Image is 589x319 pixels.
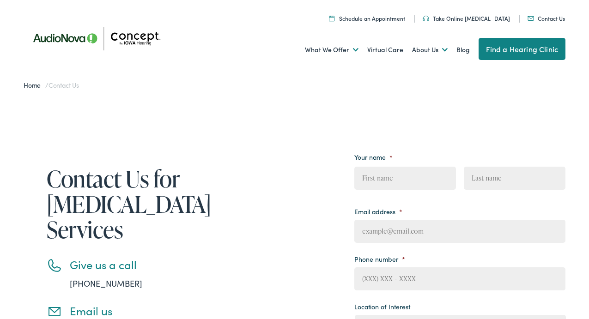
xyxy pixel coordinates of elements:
input: Last name [464,167,565,190]
input: (XXX) XXX - XXXX [354,267,565,290]
a: Home [24,80,45,90]
label: Your name [354,153,393,161]
a: Take Online [MEDICAL_DATA] [423,14,510,22]
a: Blog [456,33,470,67]
label: Phone number [354,255,405,263]
img: utility icon [528,16,534,21]
span: / [24,80,79,90]
label: Email address [354,207,402,216]
span: Contact Us [49,80,79,90]
a: Virtual Care [367,33,403,67]
img: utility icon [423,16,429,21]
h1: Contact Us for [MEDICAL_DATA] Services [47,166,236,242]
img: A calendar icon to schedule an appointment at Concept by Iowa Hearing. [329,15,334,21]
a: About Us [412,33,448,67]
a: [PHONE_NUMBER] [70,277,142,289]
a: What We Offer [305,33,358,67]
a: Schedule an Appointment [329,14,405,22]
h3: Give us a call [70,258,236,271]
h3: Email us [70,304,236,318]
a: Contact Us [528,14,565,22]
input: example@email.com [354,220,565,243]
label: Location of Interest [354,302,410,311]
a: Find a Hearing Clinic [479,38,565,60]
input: First name [354,167,456,190]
